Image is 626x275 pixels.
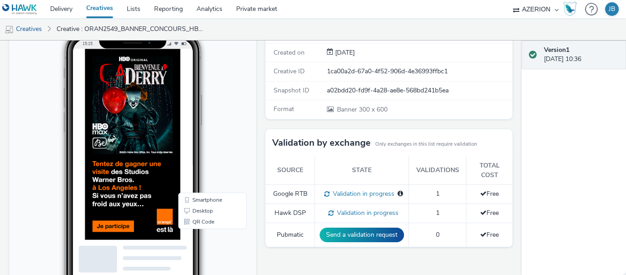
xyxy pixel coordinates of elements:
a: Creative : ORAN2549_BANNER_CONCOURS_HBO_300x600_FR.jpg [52,18,208,40]
th: Total cost [466,157,513,184]
td: Google RTB [265,185,315,204]
th: Validations [409,157,466,184]
span: Free [480,189,499,198]
span: 1 [436,209,440,217]
span: 15:15 [73,35,83,40]
span: [DATE] [333,48,355,57]
span: 0 [436,230,440,239]
span: Desktop [183,202,204,208]
img: Hawk Academy [563,2,577,16]
span: Snapshot ID [274,86,309,95]
li: Smartphone [171,188,236,199]
span: Validation in progress [330,189,394,198]
small: Only exchanges in this list require validation [375,141,477,148]
li: Desktop [171,199,236,210]
span: Created on [274,48,305,57]
span: Free [480,209,499,217]
span: 1 [436,189,440,198]
div: a02bdd20-fd9f-4a28-ae8e-568bd241b5ea [327,86,512,95]
div: Creation 14 October 2025, 10:36 [333,48,355,57]
span: QR Code [183,213,205,219]
img: undefined Logo [2,4,37,15]
span: Smartphone [183,191,213,197]
button: Send a validation request [320,228,404,242]
td: Pubmatic [265,223,315,247]
a: Hawk Academy [563,2,580,16]
th: Source [265,157,315,184]
li: QR Code [171,210,236,221]
div: 1ca00a2d-67a0-4f52-906d-4e36993ffbc1 [327,67,512,76]
td: Hawk DSP [265,204,315,223]
div: JB [609,2,615,16]
img: Advertisement preview [76,43,171,234]
th: State [315,157,409,184]
span: Banner [337,105,359,114]
h3: Validation by exchange [272,136,371,150]
strong: Version 1 [544,46,569,54]
span: Free [480,230,499,239]
div: [DATE] 10:36 [544,46,619,64]
span: Creative ID [274,67,305,76]
span: Validation in progress [334,209,398,217]
img: mobile [5,25,14,34]
span: Format [274,105,294,113]
span: 300 x 600 [336,105,388,114]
